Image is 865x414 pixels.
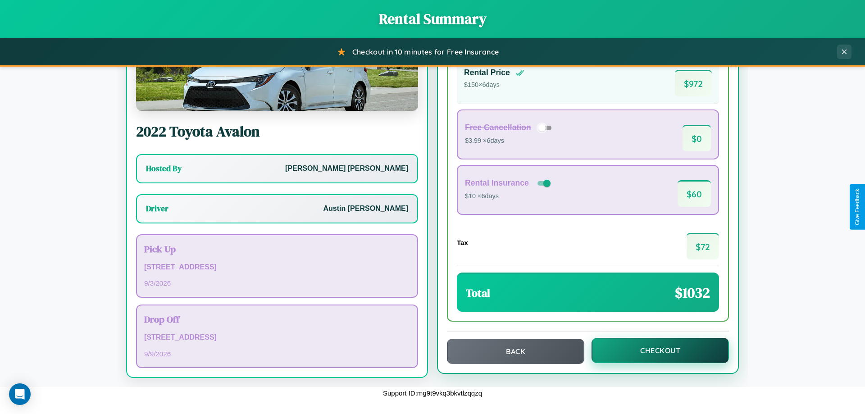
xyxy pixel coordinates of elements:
[464,79,524,91] p: $ 150 × 6 days
[675,283,710,303] span: $ 1032
[683,125,711,151] span: $ 0
[465,123,531,132] h4: Free Cancellation
[352,47,499,56] span: Checkout in 10 minutes for Free Insurance
[9,383,31,405] div: Open Intercom Messenger
[136,122,418,141] h2: 2022 Toyota Avalon
[146,163,182,174] h3: Hosted By
[144,313,410,326] h3: Drop Off
[465,191,552,202] p: $10 × 6 days
[678,180,711,207] span: $ 60
[854,189,860,225] div: Give Feedback
[687,233,719,259] span: $ 72
[447,339,584,364] button: Back
[144,242,410,255] h3: Pick Up
[457,239,468,246] h4: Tax
[592,338,729,363] button: Checkout
[285,162,408,175] p: [PERSON_NAME] [PERSON_NAME]
[144,277,410,289] p: 9 / 3 / 2026
[144,261,410,274] p: [STREET_ADDRESS]
[466,286,490,300] h3: Total
[146,203,168,214] h3: Driver
[675,70,712,96] span: $ 972
[465,178,529,188] h4: Rental Insurance
[464,68,510,77] h4: Rental Price
[465,135,555,147] p: $3.99 × 6 days
[323,202,408,215] p: Austin [PERSON_NAME]
[144,331,410,344] p: [STREET_ADDRESS]
[383,387,482,399] p: Support ID: mg9t9vkq3bkvtlzqqzq
[9,9,856,29] h1: Rental Summary
[144,348,410,360] p: 9 / 9 / 2026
